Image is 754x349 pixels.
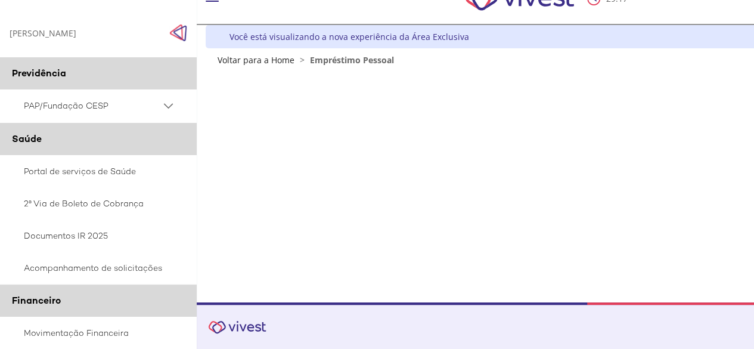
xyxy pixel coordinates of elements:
[10,27,76,39] div: [PERSON_NAME]
[229,31,469,42] div: Você está visualizando a nova experiência da Área Exclusiva
[297,54,308,66] span: >
[12,132,42,145] span: Saúde
[12,294,61,307] span: Financeiro
[169,24,187,42] span: Click to close side navigation.
[201,314,273,341] img: Vivest
[24,98,161,113] span: PAP/Fundação CESP
[169,24,187,42] img: Fechar menu
[310,54,394,66] span: Empréstimo Pessoal
[218,54,294,66] a: Voltar para a Home
[12,67,66,79] span: Previdência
